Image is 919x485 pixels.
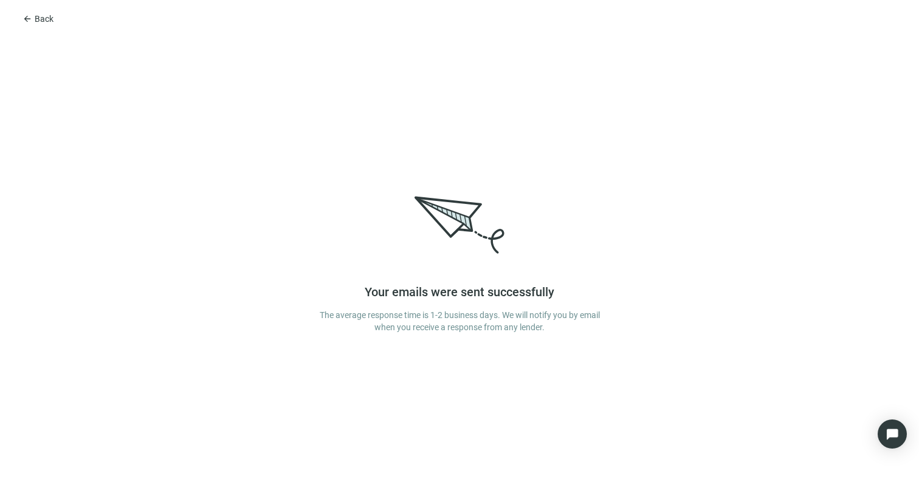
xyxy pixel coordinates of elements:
[365,285,554,299] span: Your emails were sent successfully
[12,10,64,29] button: arrow_backBack
[35,14,53,24] span: Back
[318,309,601,333] span: The average response time is 1-2 business days. We will notify you by email when you receive a re...
[22,14,32,24] span: arrow_back
[878,419,907,449] div: Open Intercom Messenger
